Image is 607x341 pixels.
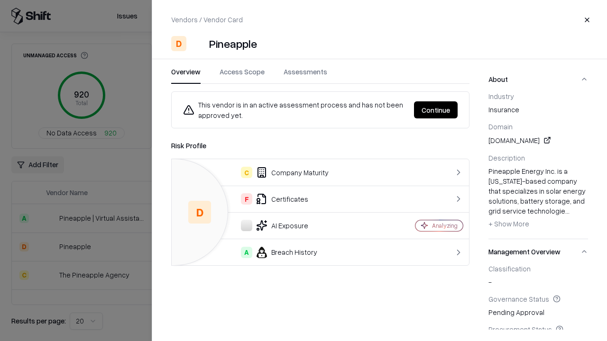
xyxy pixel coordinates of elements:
[171,36,186,51] div: D
[183,99,406,120] div: This vendor is in an active assessment process and has not been approved yet.
[179,247,382,258] div: Breach History
[171,15,243,25] p: Vendors / Vendor Card
[179,193,382,205] div: Certificates
[190,36,205,51] img: Pineapple
[171,140,469,151] div: Risk Profile
[488,105,588,115] span: insurance
[488,122,588,131] div: Domain
[179,220,382,231] div: AI Exposure
[488,92,588,100] div: Industry
[488,67,588,92] button: About
[220,67,265,84] button: Access Scope
[488,295,588,317] div: Pending Approval
[188,201,211,224] div: D
[488,239,588,264] button: Management Overview
[488,219,529,228] span: + Show More
[414,101,458,118] button: Continue
[241,193,252,205] div: F
[488,325,588,333] div: Procurement Status
[488,216,529,231] button: + Show More
[488,153,588,162] div: Description
[565,206,570,215] span: ...
[488,295,588,303] div: Governance Status
[209,36,257,51] div: Pineapple
[284,67,327,84] button: Assessments
[488,264,588,273] div: Classification
[488,135,588,146] div: [DOMAIN_NAME]
[171,67,201,84] button: Overview
[432,222,458,230] div: Analyzing
[488,92,588,239] div: About
[179,167,382,178] div: Company Maturity
[488,264,588,287] div: -
[241,167,252,178] div: C
[241,247,252,258] div: A
[488,166,588,232] div: Pineapple Energy Inc. is a [US_STATE]-based company that specializes in solar energy solutions, b...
